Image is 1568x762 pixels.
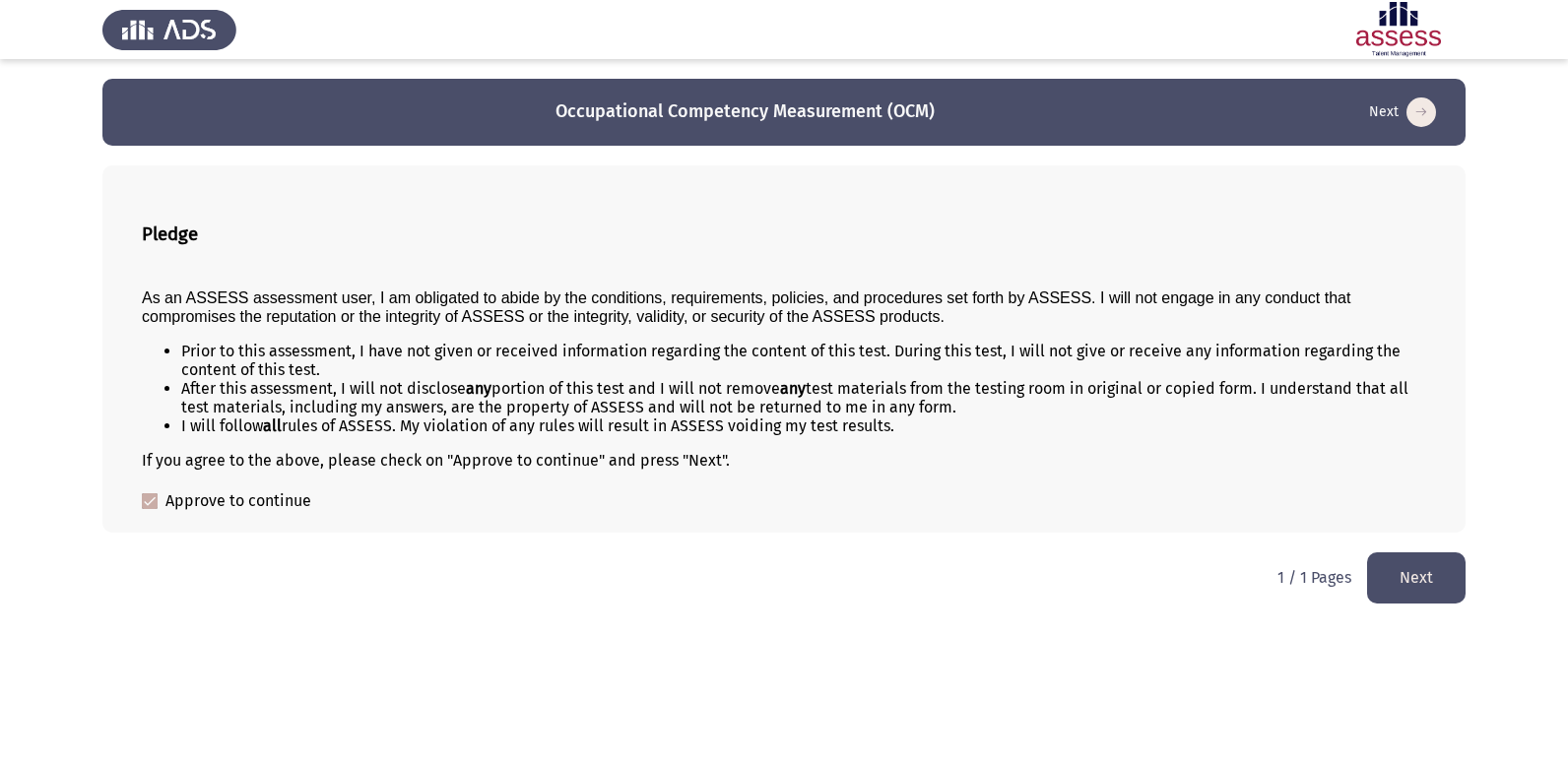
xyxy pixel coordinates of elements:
li: I will follow rules of ASSESS. My violation of any rules will result in ASSESS voiding my test re... [181,416,1426,435]
b: any [466,379,491,398]
button: load next page [1363,96,1442,128]
h3: Occupational Competency Measurement (OCM) [555,99,935,124]
button: load next page [1367,552,1466,603]
div: If you agree to the above, please check on "Approve to continue" and press "Next". [142,451,1426,470]
li: After this assessment, I will not disclose portion of this test and I will not remove test materi... [181,379,1426,416]
span: Approve to continue [165,489,311,513]
b: Pledge [142,223,198,245]
li: Prior to this assessment, I have not given or received information regarding the content of this ... [181,342,1426,379]
span: As an ASSESS assessment user, I am obligated to abide by the conditions, requirements, policies, ... [142,289,1350,325]
img: Assessment logo of OCM R1 ASSESS [1332,2,1466,57]
img: Assess Talent Management logo [102,2,236,57]
b: all [263,416,282,435]
b: any [780,379,806,398]
p: 1 / 1 Pages [1277,568,1351,587]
